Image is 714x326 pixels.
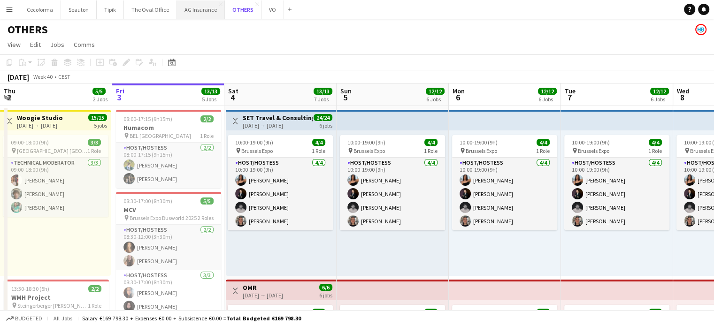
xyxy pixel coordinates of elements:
[314,114,332,121] span: 24/24
[227,92,238,103] span: 4
[347,309,396,316] span: 11:30-19:00 (7h30m)
[8,72,29,82] div: [DATE]
[116,87,124,95] span: Fri
[353,147,385,154] span: Brussels Expo
[564,135,669,230] app-job-card: 10:00-19:00 (9h)4/4 Brussels Expo1 RoleHost/Hostess4/410:00-19:00 (9h)[PERSON_NAME][PERSON_NAME][...
[563,92,576,103] span: 7
[5,313,44,324] button: Budgeted
[649,139,662,146] span: 4/4
[17,147,87,154] span: [GEOGRAPHIC_DATA] [GEOGRAPHIC_DATA]
[695,24,706,35] app-user-avatar: HR Team
[61,0,97,19] button: Seauton
[17,122,63,129] div: [DATE] → [DATE]
[537,139,550,146] span: 4/4
[460,309,508,316] span: 11:30-19:00 (7h30m)
[225,0,261,19] button: OTHERS
[312,147,325,154] span: 1 Role
[70,38,99,51] a: Comms
[3,135,108,217] div: 09:00-18:00 (9h)3/3 [GEOGRAPHIC_DATA] [GEOGRAPHIC_DATA]1 RoleTechnical Moderator3/309:00-18:00 (9...
[424,309,438,316] span: 1/1
[123,197,172,205] span: 08:30-17:00 (8h30m)
[17,302,88,309] span: Steingerberger [PERSON_NAME] Hotel
[340,87,352,95] span: Sun
[200,132,214,139] span: 1 Role
[19,0,61,19] button: Cecoforma
[116,143,221,188] app-card-role: Host/Hostess2/208:00-17:15 (9h15m)[PERSON_NAME][PERSON_NAME]
[312,309,325,316] span: 1/1
[424,139,438,146] span: 4/4
[201,88,220,95] span: 13/13
[202,96,220,103] div: 5 Jobs
[572,309,621,316] span: 11:30-19:00 (7h30m)
[243,283,283,292] h3: OMR
[243,122,313,129] div: [DATE] → [DATE]
[74,40,95,49] span: Comms
[50,40,64,49] span: Jobs
[648,147,662,154] span: 1 Role
[4,38,24,51] a: View
[537,309,550,316] span: 1/1
[8,23,48,37] h1: OTHERS
[198,214,214,221] span: 2 Roles
[243,114,313,122] h3: SET Travel & Consulting GmbH
[116,205,221,214] h3: MCV
[319,121,332,129] div: 6 jobs
[453,87,465,95] span: Mon
[572,139,610,146] span: 10:00-19:00 (9h)
[339,92,352,103] span: 5
[261,0,284,19] button: VO
[93,96,107,103] div: 2 Jobs
[565,87,576,95] span: Tue
[31,73,54,80] span: Week 40
[424,147,438,154] span: 1 Role
[97,0,124,19] button: Tipik
[226,315,301,322] span: Total Budgeted €169 798.30
[130,132,191,139] span: BEL [GEOGRAPHIC_DATA]
[312,139,325,146] span: 4/4
[88,114,107,121] span: 15/15
[235,139,273,146] span: 10:00-19:00 (9h)
[314,88,332,95] span: 13/13
[538,96,556,103] div: 6 Jobs
[11,285,49,292] span: 13:30-18:30 (5h)
[130,214,197,221] span: Brussels Expo Busworld 2025
[228,158,333,230] app-card-role: Host/Hostess4/410:00-19:00 (9h)[PERSON_NAME][PERSON_NAME][PERSON_NAME][PERSON_NAME]
[30,40,41,49] span: Edit
[538,88,557,95] span: 12/12
[177,0,225,19] button: AG Insurance
[460,139,498,146] span: 10:00-19:00 (9h)
[82,315,301,322] div: Salary €169 798.30 + Expenses €0.00 + Subsistence €0.00 =
[8,40,21,49] span: View
[3,158,108,217] app-card-role: Technical Moderator3/309:00-18:00 (9h)[PERSON_NAME][PERSON_NAME][PERSON_NAME]
[452,158,557,230] app-card-role: Host/Hostess4/410:00-19:00 (9h)[PERSON_NAME][PERSON_NAME][PERSON_NAME][PERSON_NAME]
[452,135,557,230] app-job-card: 10:00-19:00 (9h)4/4 Brussels Expo1 RoleHost/Hostess4/410:00-19:00 (9h)[PERSON_NAME][PERSON_NAME][...
[676,92,689,103] span: 8
[4,87,15,95] span: Thu
[88,285,101,292] span: 2/2
[651,96,668,103] div: 6 Jobs
[649,309,662,316] span: 1/1
[94,121,107,129] div: 5 jobs
[4,293,109,302] h3: WMH Project
[88,139,101,146] span: 3/3
[340,135,445,230] app-job-card: 10:00-19:00 (9h)4/4 Brussels Expo1 RoleHost/Hostess4/410:00-19:00 (9h)[PERSON_NAME][PERSON_NAME][...
[17,114,63,122] h3: Woogie Studio
[124,0,177,19] button: The Oval Office
[235,309,284,316] span: 11:30-19:00 (7h30m)
[314,96,332,103] div: 7 Jobs
[15,315,42,322] span: Budgeted
[319,284,332,291] span: 6/6
[116,225,221,270] app-card-role: Host/Hostess2/208:30-12:00 (3h30m)[PERSON_NAME][PERSON_NAME]
[564,158,669,230] app-card-role: Host/Hostess4/410:00-19:00 (9h)[PERSON_NAME][PERSON_NAME][PERSON_NAME][PERSON_NAME]
[228,135,333,230] app-job-card: 10:00-19:00 (9h)4/4 Brussels Expo1 RoleHost/Hostess4/410:00-19:00 (9h)[PERSON_NAME][PERSON_NAME][...
[347,139,385,146] span: 10:00-19:00 (9h)
[243,292,283,299] div: [DATE] → [DATE]
[88,302,101,309] span: 1 Role
[319,291,332,299] div: 6 jobs
[92,88,106,95] span: 5/5
[116,110,221,188] app-job-card: 08:00-17:15 (9h15m)2/2Humacom BEL [GEOGRAPHIC_DATA]1 RoleHost/Hostess2/208:00-17:15 (9h15m)[PERSO...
